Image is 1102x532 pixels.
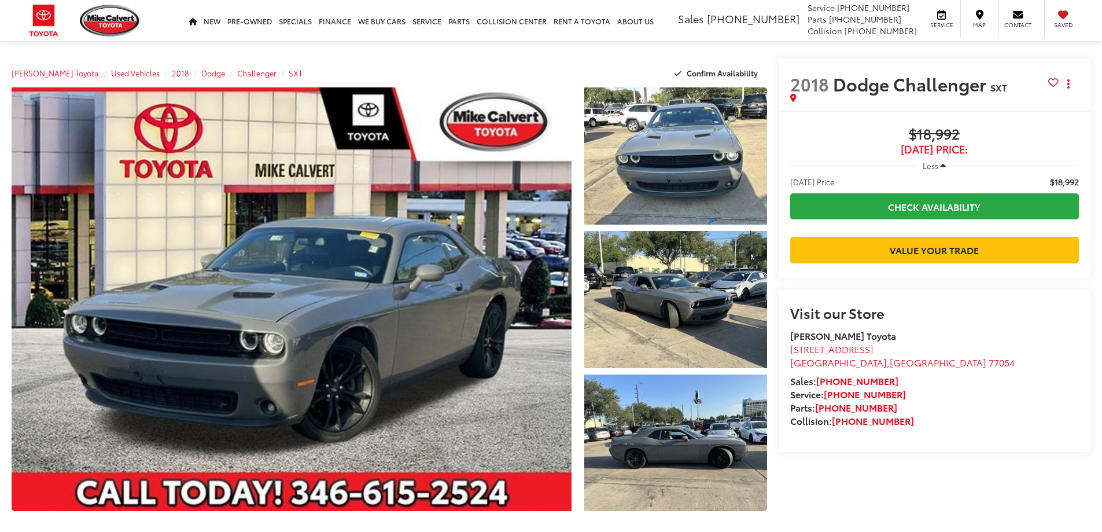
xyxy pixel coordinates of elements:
span: [STREET_ADDRESS] [790,342,874,355]
a: Dodge [201,68,225,78]
strong: [PERSON_NAME] Toyota [790,329,896,342]
a: [PHONE_NUMBER] [832,414,914,427]
a: Used Vehicles [111,68,160,78]
img: Mike Calvert Toyota [80,5,141,36]
span: $18,992 [1050,176,1079,188]
a: [PHONE_NUMBER] [815,401,897,414]
a: Expand Photo 0 [12,87,572,511]
a: 2018 [172,68,189,78]
a: Value Your Trade [790,237,1079,263]
span: [GEOGRAPHIC_DATA] [790,355,887,369]
span: Less [923,160,938,171]
span: [PHONE_NUMBER] [845,25,917,36]
strong: Parts: [790,401,897,414]
a: Challenger [237,68,277,78]
img: 2018 Dodge Challenger SXT [6,85,577,513]
span: 2018 [790,71,829,96]
a: [PHONE_NUMBER] [824,387,906,401]
span: Service [928,21,954,29]
span: [PHONE_NUMBER] [837,2,909,13]
span: Saved [1051,21,1076,29]
a: [PHONE_NUMBER] [816,374,898,387]
strong: Sales: [790,374,898,387]
a: [STREET_ADDRESS] [GEOGRAPHIC_DATA],[GEOGRAPHIC_DATA] 77054 [790,342,1015,369]
img: 2018 Dodge Challenger SXT [582,373,768,513]
span: Sales [678,11,704,26]
a: [PERSON_NAME] Toyota [12,68,99,78]
span: Parts [808,13,827,25]
a: Expand Photo 2 [584,231,767,368]
span: Collision [808,25,842,36]
a: Expand Photo 3 [584,375,767,512]
span: Map [967,21,992,29]
img: 2018 Dodge Challenger SXT [582,86,768,226]
span: dropdown dots [1067,79,1070,89]
span: 77054 [989,355,1015,369]
span: Confirm Availability [687,68,758,78]
button: Actions [1059,74,1079,94]
span: [PHONE_NUMBER] [707,11,799,26]
span: [GEOGRAPHIC_DATA] [890,355,986,369]
strong: Service: [790,387,906,401]
a: SXT [289,68,303,78]
a: Check Availability [790,193,1079,219]
span: $18,992 [790,126,1079,144]
span: Contact [1004,21,1031,29]
h2: Visit our Store [790,305,1079,320]
span: , [790,355,1015,369]
span: [DATE] Price: [790,176,836,188]
span: [PHONE_NUMBER] [829,13,901,25]
a: Expand Photo 1 [584,87,767,225]
button: Confirm Availability [668,63,767,83]
span: SXT [990,80,1007,94]
span: Service [808,2,835,13]
span: [DATE] Price: [790,144,1079,155]
img: 2018 Dodge Challenger SXT [582,229,768,369]
span: Dodge Challenger [833,71,990,96]
strong: Collision: [790,414,914,427]
button: Less [917,155,952,176]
